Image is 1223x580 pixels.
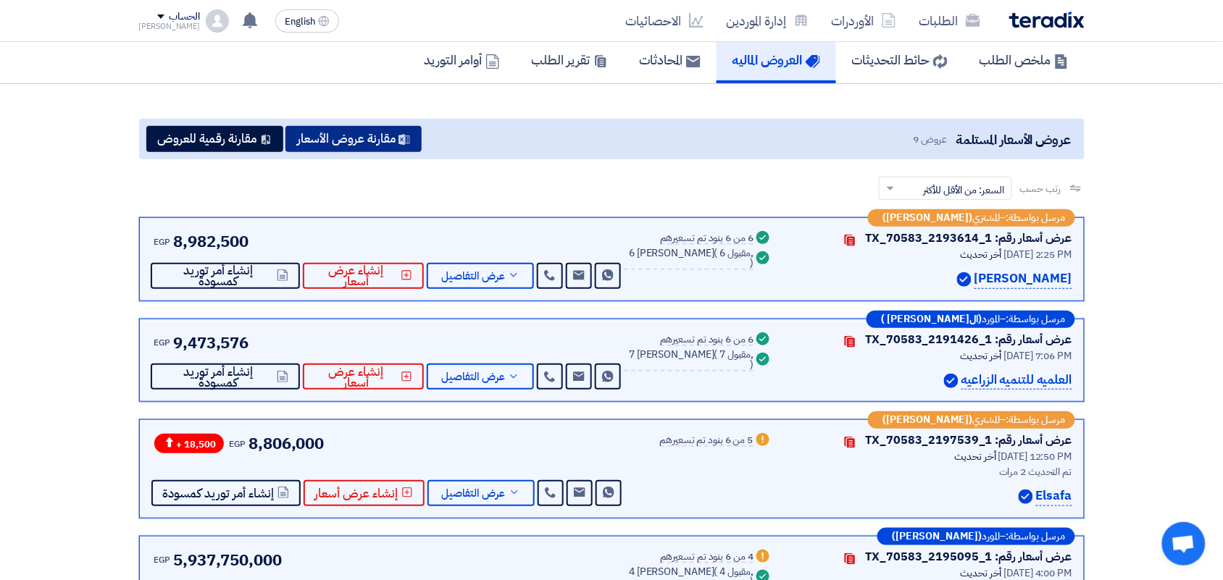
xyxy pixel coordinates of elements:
button: مقارنة عروض الأسعار [285,126,422,152]
span: عروض الأسعار المستلمة [956,130,1071,149]
b: (ال[PERSON_NAME] ) [882,314,982,324]
button: English [275,9,339,33]
span: مرسل بواسطة: [1006,213,1066,223]
h5: تقرير الطلب [532,51,608,68]
div: [PERSON_NAME] [139,22,201,30]
img: Verified Account [957,272,972,287]
span: عروض 9 [914,132,947,147]
h5: أوامر التوريد [425,51,500,68]
button: إنشاء أمر توريد كمسودة [151,480,301,506]
span: ( [714,347,718,362]
b: ([PERSON_NAME]) [883,415,973,425]
span: أخر تحديث [955,449,996,464]
span: إنشاء عرض أسعار [314,265,398,287]
button: إنشاء عرض أسعار [304,480,425,506]
span: EGP [154,336,171,349]
a: Open chat [1162,522,1206,566]
span: 4 مقبول, [720,564,754,579]
button: عرض التفاصيل [427,363,534,390]
span: 7 مقبول, [720,347,754,362]
div: 6 [PERSON_NAME] [624,248,754,270]
span: أخر تحديث [961,348,1002,363]
button: إنشاء أمر توريد كمسودة [151,363,300,390]
span: 9,473,576 [173,331,249,355]
button: عرض التفاصيل [427,480,535,506]
span: عرض التفاصيل [441,271,505,282]
span: إنشاء أمر توريد كمسودة [162,265,274,287]
div: عرض أسعار رقم: TX_70583_2191426_1 [866,331,1072,348]
img: Teradix logo [1009,12,1085,28]
span: مرسل بواسطة: [1006,415,1066,425]
span: إنشاء عرض أسعار [315,488,398,499]
a: المحادثات [624,37,717,83]
div: عرض أسعار رقم: TX_70583_2195095_1 [866,548,1072,566]
span: ) [750,357,754,372]
div: 4 من 6 بنود تم تسعيرهم [660,552,754,563]
span: مرسل بواسطة: [1006,531,1066,542]
span: إنشاء أمر توريد كمسودة [162,366,274,388]
div: عرض أسعار رقم: TX_70583_2193614_1 [866,230,1072,247]
div: – [867,311,1075,328]
b: ([PERSON_NAME]) [893,531,982,542]
span: عرض التفاصيل [442,488,506,499]
span: مرسل بواسطة: [1006,314,1066,324]
a: أوامر التوريد [409,37,516,83]
div: عرض أسعار رقم: TX_70583_2197539_1 [866,432,1072,449]
a: ملخص الطلب [964,37,1085,83]
span: 8,982,500 [173,230,249,253]
img: Verified Account [1019,489,1033,504]
span: ( [714,564,718,579]
span: إنشاء عرض أسعار [314,366,398,388]
h5: ملخص الطلب [980,51,1069,68]
span: عرض التفاصيل [441,371,505,382]
button: إنشاء عرض أسعار [303,263,424,289]
span: أخر تحديث [961,247,1002,262]
span: رتب حسب [1019,181,1061,196]
b: ([PERSON_NAME]) [883,213,973,223]
div: – [877,528,1075,545]
span: ) [750,256,754,271]
span: English [285,17,315,27]
span: المورد [982,531,1001,542]
span: [DATE] 12:50 PM [998,449,1072,464]
div: 6 من 6 بنود تم تسعيرهم [660,335,754,346]
span: [DATE] 7:06 PM [1004,348,1072,363]
div: الحساب [169,11,200,23]
a: الطلبات [908,4,992,38]
h5: المحادثات [640,51,701,68]
p: العلميه للتنميه الزراعيه [961,371,1072,390]
p: [PERSON_NAME] [974,269,1072,289]
span: إنشاء أمر توريد كمسودة [163,488,275,499]
button: مقارنة رقمية للعروض [146,126,283,152]
img: Verified Account [944,374,959,388]
a: الأوردرات [820,4,908,38]
img: profile_test.png [206,9,229,33]
a: حائط التحديثات [836,37,964,83]
span: السعر: من الأقل للأكثر [923,182,1004,198]
div: – [868,411,1075,429]
span: EGP [154,553,171,566]
span: + 18,500 [154,434,224,453]
span: المشتري [973,415,1001,425]
button: إنشاء عرض أسعار [303,363,424,390]
span: [DATE] 2:25 PM [1004,247,1072,262]
a: العروض الماليه [717,37,836,83]
a: إدارة الموردين [715,4,820,38]
h5: العروض الماليه [732,51,820,68]
div: – [868,209,1075,227]
p: Elsafa [1036,487,1072,506]
span: المورد [982,314,1001,324]
span: 5,937,750,000 [173,548,282,572]
div: تم التحديث 2 مرات [790,464,1072,479]
span: المشتري [973,213,1001,223]
span: EGP [154,235,171,248]
a: الاحصائيات [614,4,715,38]
span: EGP [230,437,246,450]
span: 8,806,000 [249,432,324,455]
span: 6 مقبول, [720,245,754,261]
h5: حائط التحديثات [852,51,948,68]
div: 7 [PERSON_NAME] [624,350,754,371]
button: إنشاء أمر توريد كمسودة [151,263,300,289]
span: ( [714,245,718,261]
button: عرض التفاصيل [427,263,534,289]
